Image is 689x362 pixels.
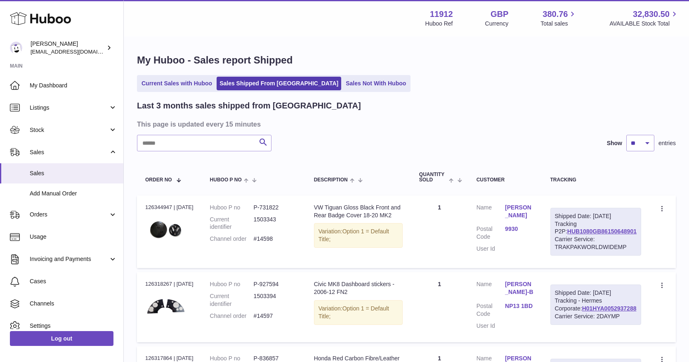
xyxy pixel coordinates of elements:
[477,322,505,330] dt: User Id
[505,225,533,233] a: 9930
[137,100,361,111] h2: Last 3 months sales shipped from [GEOGRAPHIC_DATA]
[254,280,297,288] dd: P-927594
[210,235,254,243] dt: Channel order
[210,216,254,231] dt: Current identifier
[477,177,534,183] div: Customer
[10,42,22,54] img: info@carbonmyride.com
[210,177,242,183] span: Huboo P no
[30,169,117,177] span: Sales
[254,312,297,320] dd: #14597
[137,120,674,129] h3: This page is updated every 15 minutes
[609,20,679,28] span: AVAILABLE Stock Total
[607,139,622,147] label: Show
[30,300,117,308] span: Channels
[139,77,215,90] a: Current Sales with Huboo
[145,177,172,183] span: Order No
[30,126,109,134] span: Stock
[31,48,121,55] span: [EMAIL_ADDRESS][DOMAIN_NAME]
[555,235,637,251] div: Carrier Service: TRAKPAKWORLDWIDEMP
[319,228,389,242] span: Option 1 = Default Title;
[145,280,193,288] div: 126318267 | [DATE]
[477,225,505,241] dt: Postal Code
[210,312,254,320] dt: Channel order
[30,233,117,241] span: Usage
[145,214,186,244] img: IMG_20210404_164000_86aeb6d4-2e49-4841-8a74-2ecac9f2f53c.jpg
[30,277,117,285] span: Cases
[555,212,637,220] div: Shipped Date: [DATE]
[491,9,508,20] strong: GBP
[30,322,117,330] span: Settings
[31,40,105,56] div: [PERSON_NAME]
[30,148,109,156] span: Sales
[540,20,577,28] span: Total sales
[210,280,254,288] dt: Huboo P no
[411,272,468,342] td: 1
[30,255,109,263] span: Invoicing and Payments
[314,300,403,325] div: Variation:
[10,331,113,346] a: Log out
[145,204,193,211] div: 126344947 | [DATE]
[254,204,297,212] dd: P-731822
[555,289,637,297] div: Shipped Date: [DATE]
[550,208,642,256] div: Tracking P2P:
[505,204,533,219] a: [PERSON_NAME]
[30,82,117,89] span: My Dashboard
[550,177,642,183] div: Tracking
[477,302,505,318] dt: Postal Code
[582,305,637,312] a: H01HYA0052937288
[30,104,109,112] span: Listings
[343,77,409,90] a: Sales Not With Huboo
[505,302,533,310] a: NP13 1BD
[550,284,642,325] div: Tracking - Hermes Corporate:
[485,20,509,28] div: Currency
[314,177,348,183] span: Description
[30,190,117,197] span: Add Manual Order
[555,313,637,320] div: Carrier Service: 2DAYMP
[543,9,568,20] span: 380.76
[145,291,186,321] img: PhotoRoom-20220525_212107.png
[633,9,670,20] span: 32,830.50
[430,9,453,20] strong: 11912
[425,20,453,28] div: Huboo Ref
[540,9,577,28] a: 380.76 Total sales
[411,195,468,268] td: 1
[319,305,389,320] span: Option 1 = Default Title;
[217,77,341,90] a: Sales Shipped From [GEOGRAPHIC_DATA]
[254,216,297,231] dd: 1503343
[609,9,679,28] a: 32,830.50 AVAILABLE Stock Total
[254,292,297,308] dd: 1503394
[505,280,533,296] a: [PERSON_NAME]-B
[477,280,505,298] dt: Name
[314,280,403,296] div: Civic MK8 Dashboard stickers - 2006-12 FN2
[419,172,447,183] span: Quantity Sold
[210,204,254,212] dt: Huboo P no
[210,292,254,308] dt: Current identifier
[254,235,297,243] dd: #14598
[477,204,505,221] dt: Name
[567,228,637,235] a: HUB1080GB86150648901
[145,355,193,362] div: 126317864 | [DATE]
[314,223,403,248] div: Variation:
[137,54,676,67] h1: My Huboo - Sales report Shipped
[30,211,109,219] span: Orders
[477,245,505,253] dt: User Id
[314,204,403,219] div: VW Tiguan Gloss Black Front and Rear Badge Cover 18-20 MK2
[658,139,676,147] span: entries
